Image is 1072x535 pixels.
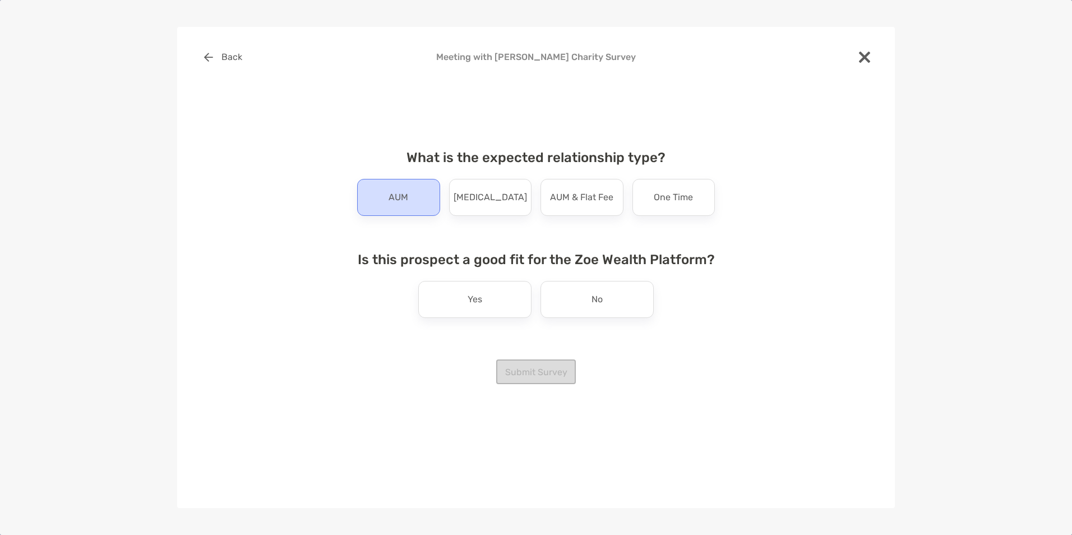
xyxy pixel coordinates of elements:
[195,45,251,70] button: Back
[550,188,613,206] p: AUM & Flat Fee
[204,53,213,62] img: button icon
[389,188,408,206] p: AUM
[859,52,870,63] img: close modal
[592,290,603,308] p: No
[454,188,527,206] p: [MEDICAL_DATA]
[348,150,724,165] h4: What is the expected relationship type?
[195,52,877,62] h4: Meeting with [PERSON_NAME] Charity Survey
[348,252,724,267] h4: Is this prospect a good fit for the Zoe Wealth Platform?
[654,188,693,206] p: One Time
[468,290,482,308] p: Yes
